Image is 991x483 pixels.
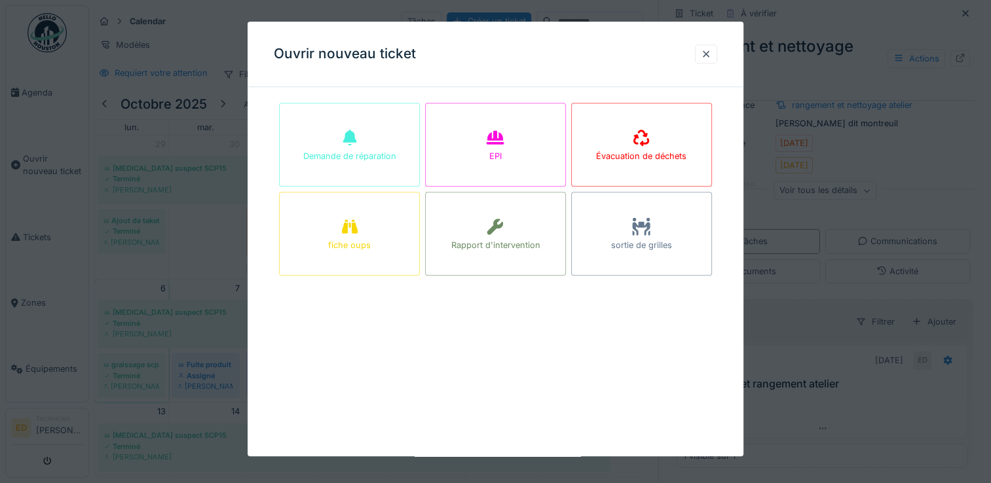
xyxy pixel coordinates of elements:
div: Évacuation de déchets [596,151,686,163]
div: fiche oups [328,240,371,252]
div: Rapport d'intervention [451,240,540,252]
div: sortie de grilles [611,240,672,252]
h3: Ouvrir nouveau ticket [274,46,416,62]
div: Demande de réparation [303,151,396,163]
div: EPI [489,151,502,163]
